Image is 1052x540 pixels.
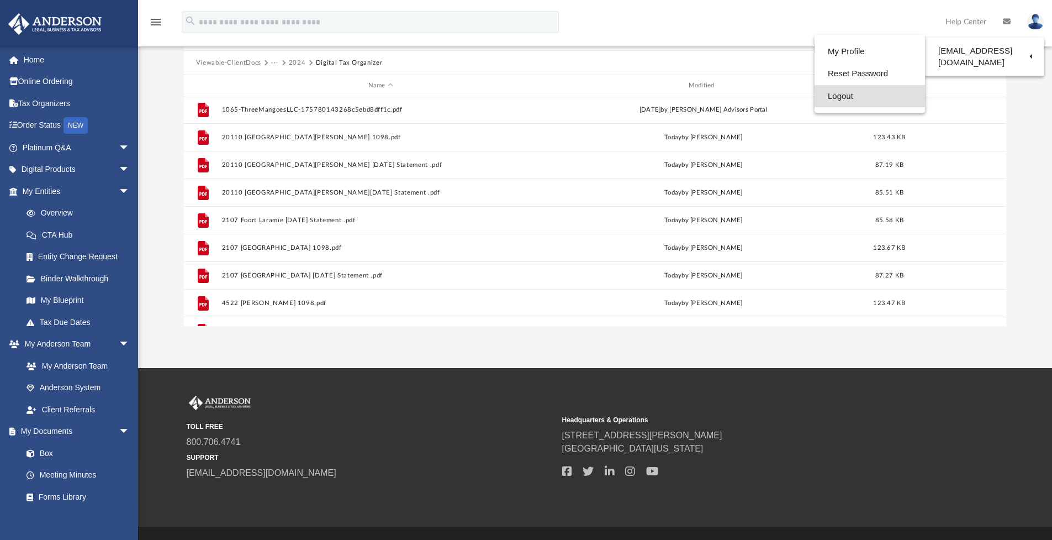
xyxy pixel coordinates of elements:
[916,81,993,91] div: id
[221,106,540,113] button: 1065-ThreeMangoesLLC-175780143268c5ebd8dff1c.pdf
[15,355,135,377] a: My Anderson Team
[664,161,681,167] span: today
[815,85,925,108] a: Logout
[184,97,1007,326] div: grid
[221,161,540,169] button: 20110 [GEOGRAPHIC_DATA][PERSON_NAME] [DATE] Statement .pdf
[149,21,162,29] a: menu
[15,442,135,464] a: Box
[875,217,903,223] span: 85.58 KB
[925,40,1044,73] a: [EMAIL_ADDRESS][DOMAIN_NAME]
[544,270,863,280] div: by [PERSON_NAME]
[119,180,141,203] span: arrow_drop_down
[187,468,336,478] a: [EMAIL_ADDRESS][DOMAIN_NAME]
[119,159,141,181] span: arrow_drop_down
[221,134,540,141] button: 20110 [GEOGRAPHIC_DATA][PERSON_NAME] 1098.pdf
[544,132,863,142] div: by [PERSON_NAME]
[8,137,146,159] a: Platinum Q&Aarrow_drop_down
[196,58,261,68] button: Viewable-ClientDocs
[187,437,241,447] a: 800.706.4741
[8,71,146,93] a: Online Ordering
[544,81,862,91] div: Modified
[664,189,681,195] span: today
[873,134,905,140] span: 123.43 KB
[64,117,88,134] div: NEW
[15,399,141,421] a: Client Referrals
[15,290,141,312] a: My Blueprint
[875,272,903,278] span: 87.27 KB
[873,300,905,306] span: 123.47 KB
[184,15,197,27] i: search
[8,114,146,137] a: Order StatusNEW
[873,244,905,250] span: 123.67 KB
[15,268,146,290] a: Binder Walkthrough
[815,62,925,85] a: Reset Password
[8,159,146,181] a: Digital Productsarrow_drop_down
[544,215,863,225] div: by [PERSON_NAME]
[544,298,863,308] div: by [PERSON_NAME]
[189,81,216,91] div: id
[119,137,141,159] span: arrow_drop_down
[15,377,141,399] a: Anderson System
[8,92,146,114] a: Tax Organizers
[15,311,146,333] a: Tax Due Dates
[221,300,540,307] button: 4522 [PERSON_NAME] 1098.pdf
[187,422,554,432] small: TOLL FREE
[8,180,146,202] a: My Entitiesarrow_drop_down
[187,453,554,463] small: SUPPORT
[8,49,146,71] a: Home
[875,161,903,167] span: 87.19 KB
[544,104,863,114] div: [DATE] by [PERSON_NAME] Advisors Portal
[119,333,141,356] span: arrow_drop_down
[544,160,863,170] div: by [PERSON_NAME]
[562,444,704,453] a: [GEOGRAPHIC_DATA][US_STATE]
[221,189,540,196] button: 20110 [GEOGRAPHIC_DATA][PERSON_NAME][DATE] Statement .pdf
[149,15,162,29] i: menu
[562,431,722,440] a: [STREET_ADDRESS][PERSON_NAME]
[1027,14,1044,30] img: User Pic
[187,396,253,410] img: Anderson Advisors Platinum Portal
[815,40,925,63] a: My Profile
[271,58,278,68] button: ···
[664,300,681,306] span: today
[221,244,540,251] button: 2107 [GEOGRAPHIC_DATA] 1098.pdf
[15,486,135,508] a: Forms Library
[875,189,903,195] span: 85.51 KB
[15,464,141,486] a: Meeting Minutes
[544,326,863,335] div: by [PERSON_NAME]
[316,58,383,68] button: Digital Tax Organizer
[289,58,306,68] button: 2024
[544,187,863,197] div: by [PERSON_NAME]
[8,421,141,443] a: My Documentsarrow_drop_down
[15,224,146,246] a: CTA Hub
[119,421,141,443] span: arrow_drop_down
[8,333,141,355] a: My Anderson Teamarrow_drop_down
[221,81,539,91] div: Name
[664,244,681,250] span: today
[221,272,540,279] button: 2107 [GEOGRAPHIC_DATA] [DATE] Statement .pdf
[664,134,681,140] span: today
[664,217,681,223] span: today
[544,243,863,253] div: by [PERSON_NAME]
[664,272,681,278] span: today
[15,246,146,268] a: Entity Change Request
[15,202,146,224] a: Overview
[221,217,540,224] button: 2107 Foort Laramie [DATE] Statement .pdf
[562,415,930,425] small: Headquarters & Operations
[5,13,105,35] img: Anderson Advisors Platinum Portal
